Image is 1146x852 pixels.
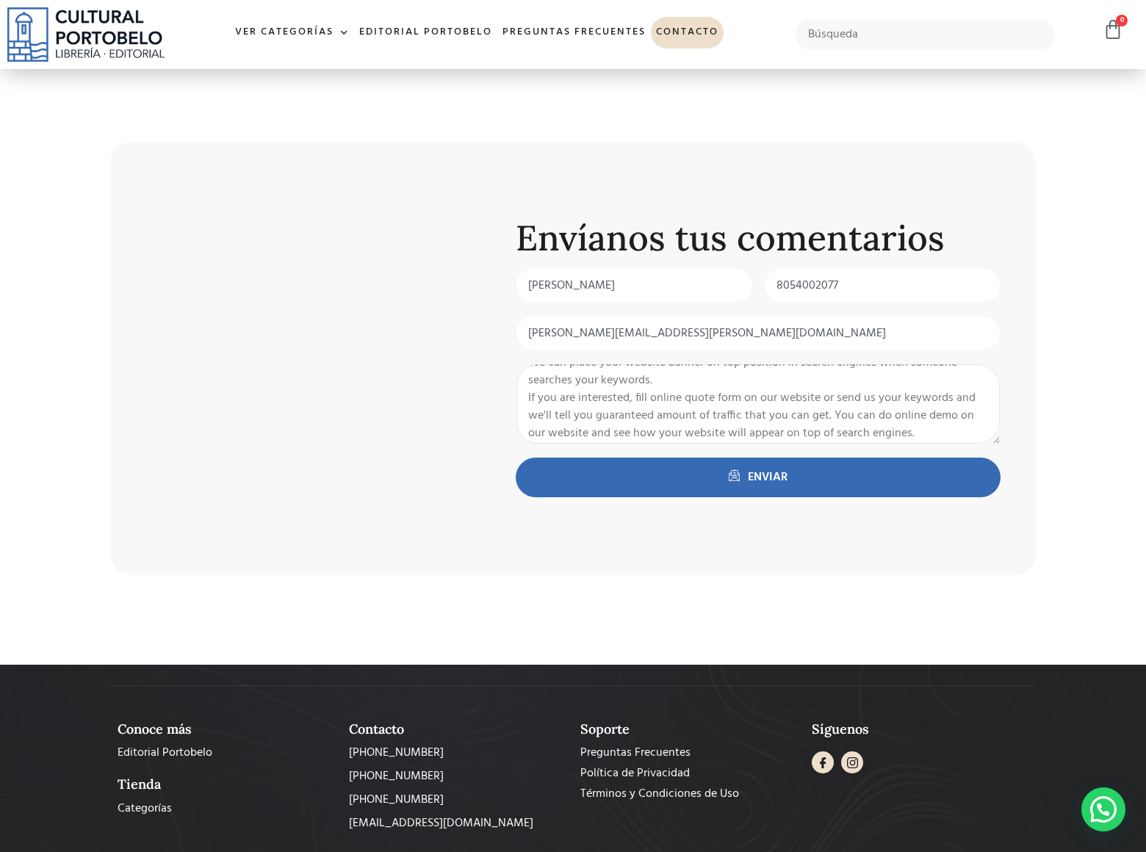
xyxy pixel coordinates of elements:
[516,268,753,303] input: Nombre y Apellido
[349,768,444,785] span: [PHONE_NUMBER]
[230,17,354,48] a: Ver Categorías
[580,765,690,782] span: Política de Privacidad
[349,768,566,785] a: [PHONE_NUMBER]
[349,815,566,832] a: [EMAIL_ADDRESS][DOMAIN_NAME]
[516,219,1001,258] h2: Envíanos tus comentarios
[580,785,739,803] span: Términos y Condiciones de Uso
[580,744,691,762] span: Preguntas Frecuentes
[1081,787,1125,831] div: Contactar por WhatsApp
[580,721,797,737] h2: Soporte
[764,268,1001,303] input: Only numbers and phone characters (#, -, *, etc) are accepted.
[118,800,334,817] a: Categorías
[1103,19,1123,40] a: 0
[651,17,724,48] a: Contacto
[349,744,566,762] a: [PHONE_NUMBER]
[497,17,651,48] a: Preguntas frecuentes
[349,721,566,737] h2: Contacto
[118,744,334,762] a: Editorial Portobelo
[796,19,1055,50] input: Búsqueda
[812,721,1028,737] h2: Síguenos
[118,744,212,762] span: Editorial Portobelo
[118,776,334,793] h2: Tienda
[748,469,788,486] span: ENVIAR
[354,17,497,48] a: Editorial Portobelo
[118,721,334,737] h2: Conoce más
[516,458,1001,497] button: ENVIAR
[580,785,797,803] a: Términos y Condiciones de Uso
[580,765,797,782] a: Política de Privacidad
[516,316,1001,350] input: Correo Electrónico
[1116,15,1128,26] span: 0
[110,142,480,575] iframe: Cultural Portobelo
[349,815,533,832] span: [EMAIL_ADDRESS][DOMAIN_NAME]
[580,744,797,762] a: Preguntas Frecuentes
[349,791,566,809] a: [PHONE_NUMBER]
[349,744,444,762] span: [PHONE_NUMBER]
[349,791,444,809] span: [PHONE_NUMBER]
[118,800,172,817] span: Categorías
